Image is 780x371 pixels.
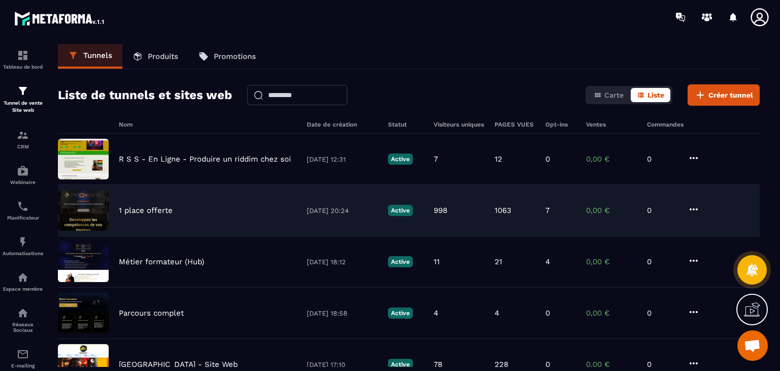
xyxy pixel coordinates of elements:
[3,42,43,77] a: formationformationTableau de bord
[3,228,43,264] a: automationsautomationsAutomatisations
[17,165,29,177] img: automations
[214,52,256,61] p: Promotions
[586,154,637,164] p: 0,00 €
[58,293,109,333] img: image
[586,360,637,369] p: 0,00 €
[307,156,378,163] p: [DATE] 12:31
[17,236,29,248] img: automations
[17,85,29,97] img: formation
[388,153,413,165] p: Active
[3,264,43,299] a: automationsautomationsEspace membre
[3,144,43,149] p: CRM
[588,88,630,102] button: Carte
[3,77,43,121] a: formationformationTunnel de vente Site web
[148,52,178,61] p: Produits
[307,361,378,368] p: [DATE] 17:10
[545,154,550,164] p: 0
[647,308,677,318] p: 0
[307,121,378,128] h6: Date de création
[388,205,413,216] p: Active
[3,251,43,256] p: Automatisations
[307,310,378,317] p: [DATE] 18:58
[14,9,106,27] img: logo
[647,91,664,99] span: Liste
[631,88,670,102] button: Liste
[3,299,43,341] a: social-networksocial-networkRéseaux Sociaux
[647,257,677,266] p: 0
[83,51,112,60] p: Tunnels
[58,241,109,282] img: image
[434,154,438,164] p: 7
[495,121,535,128] h6: PAGES VUES
[545,206,549,215] p: 7
[119,308,184,318] p: Parcours complet
[434,360,442,369] p: 78
[434,257,440,266] p: 11
[647,206,677,215] p: 0
[647,154,677,164] p: 0
[119,206,173,215] p: 1 place offerte
[3,179,43,185] p: Webinaire
[545,308,550,318] p: 0
[434,206,447,215] p: 998
[3,100,43,114] p: Tunnel de vente Site web
[647,121,684,128] h6: Commandes
[388,307,413,319] p: Active
[495,154,502,164] p: 12
[604,91,624,99] span: Carte
[495,308,499,318] p: 4
[388,256,413,267] p: Active
[3,64,43,70] p: Tableau de bord
[58,139,109,179] img: image
[188,44,266,69] a: Promotions
[586,308,637,318] p: 0,00 €
[586,206,637,215] p: 0,00 €
[3,121,43,157] a: formationformationCRM
[17,200,29,212] img: scheduler
[17,129,29,141] img: formation
[58,85,232,105] h2: Liste de tunnels et sites web
[688,84,760,106] button: Créer tunnel
[495,257,502,266] p: 21
[17,49,29,61] img: formation
[545,360,550,369] p: 0
[3,193,43,228] a: schedulerschedulerPlanificateur
[3,157,43,193] a: automationsautomationsWebinaire
[586,121,637,128] h6: Ventes
[708,90,753,100] span: Créer tunnel
[434,121,484,128] h6: Visiteurs uniques
[737,330,768,361] div: Ouvrir le chat
[495,206,511,215] p: 1063
[307,258,378,266] p: [DATE] 18:12
[17,271,29,284] img: automations
[586,257,637,266] p: 0,00 €
[307,207,378,214] p: [DATE] 20:24
[388,121,424,128] h6: Statut
[3,322,43,333] p: Réseaux Sociaux
[58,44,122,69] a: Tunnels
[119,360,238,369] p: [GEOGRAPHIC_DATA] - Site Web
[434,308,438,318] p: 4
[545,121,576,128] h6: Opt-ins
[3,215,43,221] p: Planificateur
[119,154,291,164] p: R S S - En Ligne - Produire un riddim chez soi
[647,360,677,369] p: 0
[122,44,188,69] a: Produits
[388,359,413,370] p: Active
[58,190,109,231] img: image
[3,286,43,292] p: Espace membre
[495,360,508,369] p: 228
[545,257,550,266] p: 4
[17,307,29,319] img: social-network
[119,121,297,128] h6: Nom
[119,257,204,266] p: Métier formateur (Hub)
[17,348,29,360] img: email
[3,363,43,368] p: E-mailing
